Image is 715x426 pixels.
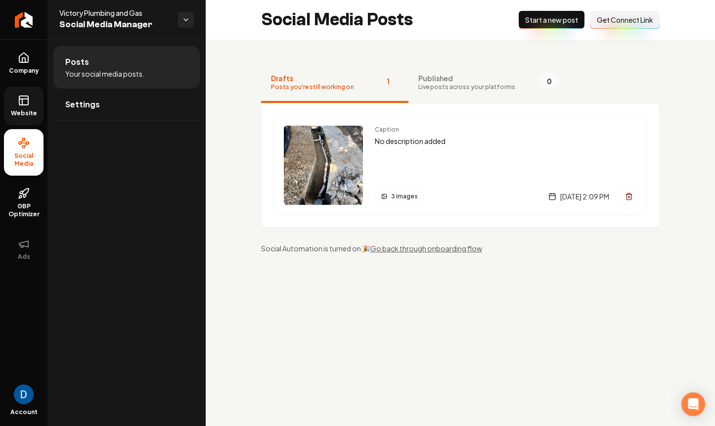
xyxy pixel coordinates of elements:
[271,73,354,83] span: Drafts
[408,63,570,103] button: PublishedLive posts across your platforms0
[525,15,578,25] span: Start a new post
[10,408,38,416] span: Account
[375,136,637,147] p: No description added
[7,109,41,117] span: Website
[4,180,44,226] a: GBP Optimizer
[4,202,44,218] span: GBP Optimizer
[65,98,100,110] span: Settings
[15,12,33,28] img: Rebolt Logo
[681,392,705,416] div: Open Intercom Messenger
[539,73,560,89] span: 0
[273,115,647,215] a: Post previewCaptionNo description added3 images[DATE] 2:09 PM
[271,83,354,91] span: Posts you're still working on
[560,191,609,201] span: [DATE] 2:09 PM
[65,69,144,79] span: Your social media posts.
[519,11,584,29] button: Start a new post
[261,63,660,103] nav: Tabs
[418,83,515,91] span: Live posts across your platforms
[5,67,43,75] span: Company
[375,126,637,134] span: Caption
[4,230,44,269] button: Ads
[59,8,170,18] span: Victory Plumbing and Gas
[284,126,363,205] img: Post preview
[391,192,418,200] span: 3 images
[14,384,34,404] img: David Rice
[4,44,44,83] a: Company
[418,73,515,83] span: Published
[4,87,44,125] a: Website
[597,15,653,25] span: Get Connect Link
[370,244,482,253] a: Go back through onboarding flow
[590,11,660,29] button: Get Connect Link
[14,384,34,404] button: Open user button
[65,56,89,68] span: Posts
[53,89,200,120] a: Settings
[14,253,34,261] span: Ads
[378,73,399,89] span: 1
[4,152,44,168] span: Social Media
[261,10,413,30] h2: Social Media Posts
[261,63,408,103] button: DraftsPosts you're still working on1
[59,18,170,32] span: Social Media Manager
[261,244,370,253] span: Social Automation is turned on 🎉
